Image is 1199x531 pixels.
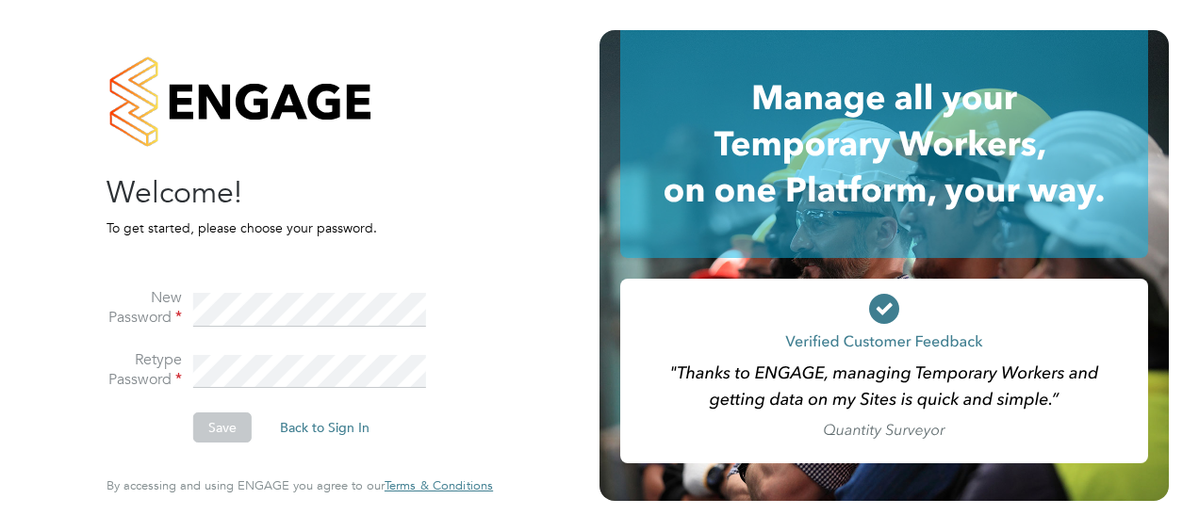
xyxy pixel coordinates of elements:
p: To get started, please choose your password. [107,219,474,236]
h2: Welcome! [107,173,474,213]
label: New Password [107,288,182,328]
button: Back to Sign In [265,412,385,442]
button: Save [193,412,252,442]
label: Retype Password [107,350,182,390]
span: By accessing and using ENGAGE you agree to our [107,477,493,493]
span: Terms & Conditions [385,477,493,493]
a: Terms & Conditions [385,478,493,493]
